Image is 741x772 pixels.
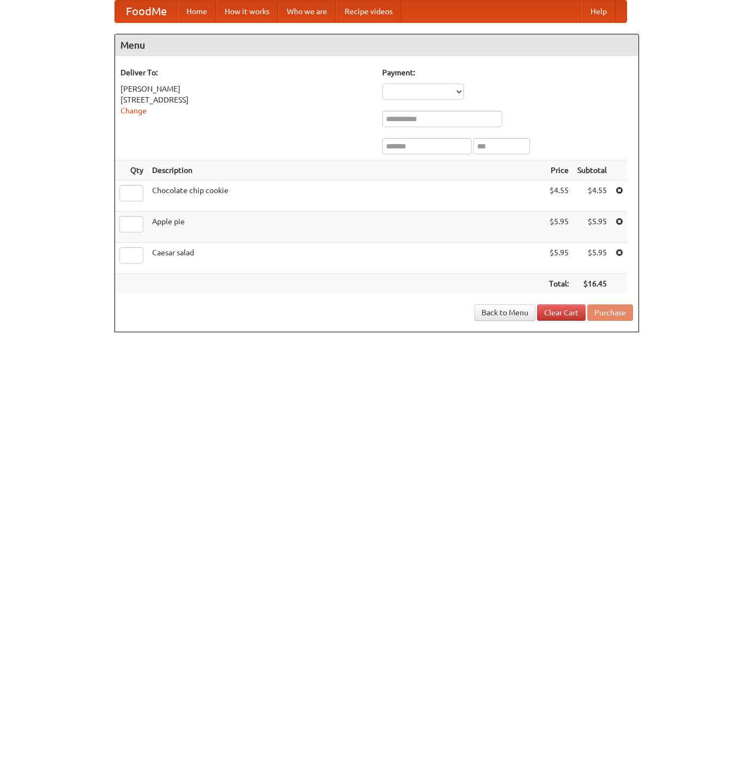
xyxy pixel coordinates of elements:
[148,243,545,274] td: Caesar salad
[148,181,545,212] td: Chocolate chip cookie
[582,1,616,22] a: Help
[537,304,586,321] a: Clear Cart
[148,160,545,181] th: Description
[573,160,611,181] th: Subtotal
[336,1,401,22] a: Recipe videos
[545,274,573,294] th: Total:
[573,181,611,212] td: $4.55
[474,304,535,321] a: Back to Menu
[545,160,573,181] th: Price
[121,106,147,115] a: Change
[545,181,573,212] td: $4.55
[382,67,633,78] h5: Payment:
[545,212,573,243] td: $5.95
[148,212,545,243] td: Apple pie
[115,1,178,22] a: FoodMe
[573,243,611,274] td: $5.95
[178,1,216,22] a: Home
[545,243,573,274] td: $5.95
[216,1,278,22] a: How it works
[278,1,336,22] a: Who we are
[121,94,371,105] div: [STREET_ADDRESS]
[573,274,611,294] th: $16.45
[573,212,611,243] td: $5.95
[121,83,371,94] div: [PERSON_NAME]
[587,304,633,321] button: Purchase
[121,67,371,78] h5: Deliver To:
[115,34,638,56] h4: Menu
[115,160,148,181] th: Qty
